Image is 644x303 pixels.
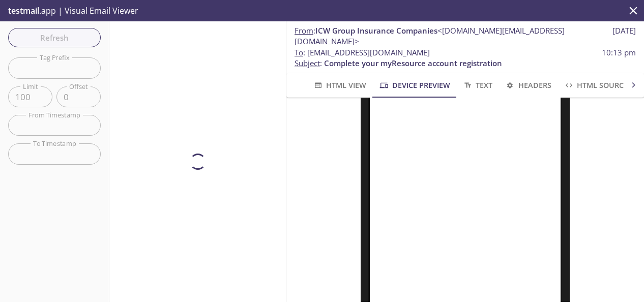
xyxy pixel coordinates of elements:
[564,79,628,92] span: HTML Source
[295,58,320,68] span: Subject
[462,79,492,92] span: Text
[295,47,430,58] span: : [EMAIL_ADDRESS][DOMAIN_NAME]
[612,25,636,47] span: [DATE]
[315,25,437,36] span: ICW Group Insurance Companies
[324,58,502,68] span: Complete your myResource account registration
[505,79,551,92] span: Headers
[8,5,39,16] span: testmail
[313,79,366,92] span: HTML View
[295,47,303,57] span: To
[602,47,636,58] span: 10:13 pm
[295,25,565,46] span: <[DOMAIN_NAME][EMAIL_ADDRESS][DOMAIN_NAME]>
[295,47,636,69] p: :
[295,25,313,36] span: From
[378,79,450,92] span: Device Preview
[295,25,612,47] span: :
